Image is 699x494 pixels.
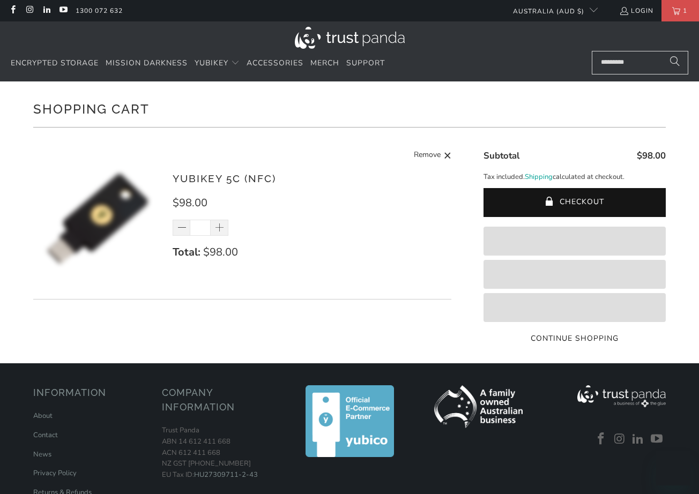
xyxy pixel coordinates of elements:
[525,171,553,183] a: Shipping
[58,6,68,15] a: Trust Panda Australia on YouTube
[592,51,688,74] input: Search...
[661,51,688,74] button: Search
[656,451,690,485] iframe: Button to launch messaging window
[484,333,666,345] a: Continue Shopping
[346,51,385,76] a: Support
[11,51,385,76] nav: Translation missing: en.navigation.header.main_nav
[310,51,339,76] a: Merch
[173,196,207,210] span: $98.00
[346,58,385,68] span: Support
[619,5,653,17] a: Login
[106,51,188,76] a: Mission Darkness
[173,173,276,184] a: YubiKey 5C (NFC)
[76,5,123,17] a: 1300 072 632
[203,245,238,259] span: $98.00
[33,468,77,478] a: Privacy Policy
[414,149,441,162] span: Remove
[8,6,17,15] a: Trust Panda Australia on Facebook
[194,470,258,480] a: HU27309711-2-43
[33,450,51,459] a: News
[42,6,51,15] a: Trust Panda Australia on LinkedIn
[33,430,58,440] a: Contact
[247,51,303,76] a: Accessories
[484,171,666,183] p: Tax included. calculated at checkout.
[484,188,666,217] button: Checkout
[414,149,451,162] a: Remove
[295,27,405,49] img: Trust Panda Australia
[11,51,99,76] a: Encrypted Storage
[25,6,34,15] a: Trust Panda Australia on Instagram
[11,58,99,68] span: Encrypted Storage
[106,58,188,68] span: Mission Darkness
[195,51,240,76] summary: YubiKey
[33,154,162,283] img: YubiKey 5C (NFC)
[173,245,200,259] strong: Total:
[484,149,519,162] span: Subtotal
[247,58,303,68] span: Accessories
[33,98,666,119] h1: Shopping Cart
[310,58,339,68] span: Merch
[195,58,228,68] span: YubiKey
[637,149,666,162] span: $98.00
[33,411,53,421] a: About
